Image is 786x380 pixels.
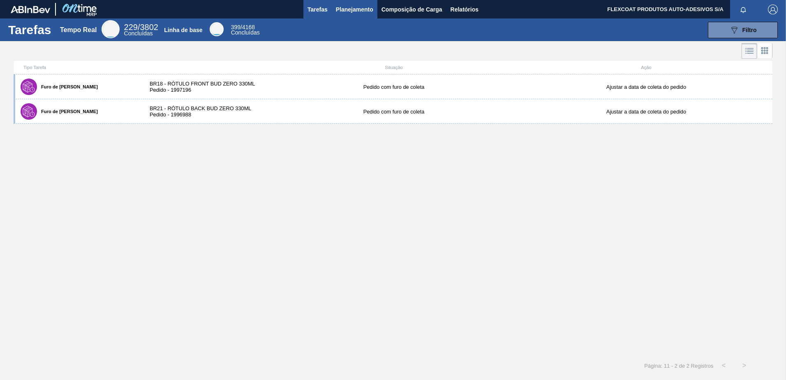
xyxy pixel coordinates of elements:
span: Relatórios [451,5,479,14]
span: / [124,23,158,32]
img: Logout [768,5,778,14]
span: Concluídas [124,30,153,37]
font: 3802 [140,23,158,32]
span: Concluídas [231,29,260,36]
font: 4168 [242,24,255,30]
div: BR21 - RÓTULO BACK BUD ZERO 330ML Pedido - 1996988 [141,105,268,118]
div: Situação [268,65,520,70]
button: Notificações [730,4,756,15]
span: / [231,24,255,30]
h1: Tarefas [8,25,51,35]
div: Tempo Real [60,26,97,34]
span: Filtro [742,27,757,33]
button: < [714,355,734,376]
div: Tipo Tarefa [15,65,141,70]
div: Ajustar a data de coleta do pedido [520,109,772,115]
div: Visão em Lista [742,43,757,59]
div: Visão em Cards [757,43,772,59]
span: 229 [124,23,138,32]
span: 1 - 2 de 2 Registros [667,363,713,369]
div: Real Time [102,20,120,38]
div: BR18 - RÓTULO FRONT BUD ZERO 330ML Pedido - 1997196 [141,81,268,93]
button: Filtro [708,22,778,38]
span: 399 [231,24,240,30]
div: Linha de base [164,27,202,33]
img: TNhmsLtSVTkK8tSr43FrP2fwEKptu5GPRR3wAAAABJRU5ErkJggg== [11,6,50,13]
span: Composição de Carga [381,5,442,14]
label: Furo de [PERSON_NAME] [37,84,98,89]
span: Planejamento [336,5,373,14]
div: Pedido com furo de coleta [268,109,520,115]
div: Base Line [231,25,260,35]
div: Base Line [210,22,224,36]
div: Pedido com furo de coleta [268,84,520,90]
button: > [734,355,755,376]
label: Furo de [PERSON_NAME] [37,109,98,114]
span: Página: 1 [644,363,667,369]
div: Ajustar a data de coleta do pedido [520,84,772,90]
span: Tarefas [307,5,328,14]
div: Ação [520,65,772,70]
div: Real Time [124,24,158,36]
